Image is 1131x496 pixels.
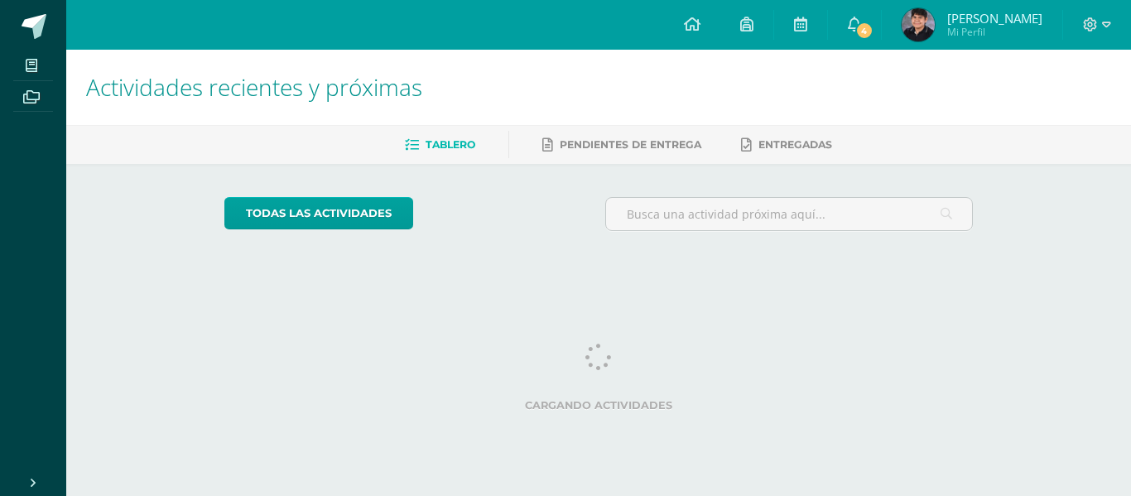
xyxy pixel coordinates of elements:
[854,22,873,40] span: 4
[947,25,1042,39] span: Mi Perfil
[224,197,413,229] a: todas las Actividades
[86,71,422,103] span: Actividades recientes y próximas
[426,138,475,151] span: Tablero
[606,198,973,230] input: Busca una actividad próxima aquí...
[405,132,475,158] a: Tablero
[758,138,832,151] span: Entregadas
[224,399,974,412] label: Cargando actividades
[902,8,935,41] img: 27e538b6313b3d7db7c09170a7e738c5.png
[947,10,1042,26] span: [PERSON_NAME]
[741,132,832,158] a: Entregadas
[542,132,701,158] a: Pendientes de entrega
[560,138,701,151] span: Pendientes de entrega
